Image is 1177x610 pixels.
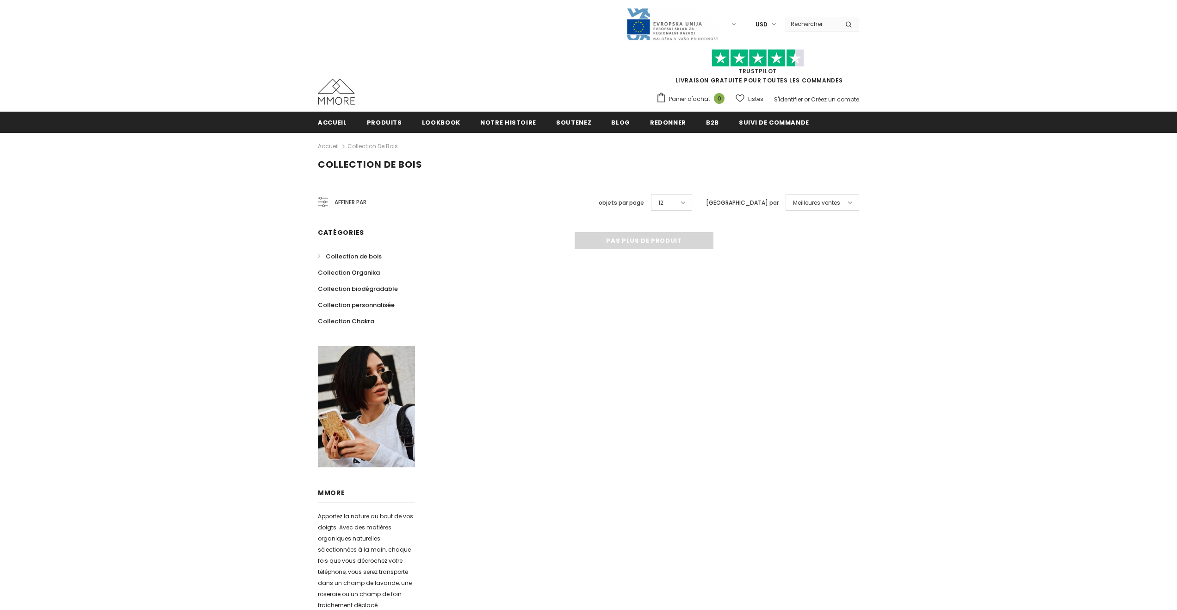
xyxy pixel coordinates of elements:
[318,301,395,309] span: Collection personnalisée
[318,488,345,497] span: MMORE
[318,264,380,281] a: Collection Organika
[347,142,398,150] a: Collection de bois
[318,228,364,237] span: Catégories
[318,158,422,171] span: Collection de bois
[656,53,859,84] span: LIVRAISON GRATUITE POUR TOUTES LES COMMANDES
[804,95,810,103] span: or
[367,118,402,127] span: Produits
[556,112,591,132] a: soutenez
[480,112,536,132] a: Notre histoire
[738,67,777,75] a: TrustPilot
[785,17,838,31] input: Search Site
[712,49,804,67] img: Faites confiance aux étoiles pilotes
[748,94,763,104] span: Listes
[422,112,460,132] a: Lookbook
[626,7,719,41] img: Javni Razpis
[739,112,809,132] a: Suivi de commande
[669,94,710,104] span: Panier d'achat
[318,141,339,152] a: Accueil
[714,93,725,104] span: 0
[335,197,366,208] span: Affiner par
[626,20,719,28] a: Javni Razpis
[367,112,402,132] a: Produits
[318,112,347,132] a: Accueil
[318,317,374,326] span: Collection Chakra
[706,112,719,132] a: B2B
[480,118,536,127] span: Notre histoire
[658,198,663,208] span: 12
[326,252,382,261] span: Collection de bois
[422,118,460,127] span: Lookbook
[650,118,686,127] span: Redonner
[739,118,809,127] span: Suivi de commande
[656,92,729,106] a: Panier d'achat 0
[611,112,630,132] a: Blog
[318,281,398,297] a: Collection biodégradable
[556,118,591,127] span: soutenez
[650,112,686,132] a: Redonner
[774,95,803,103] a: S'identifier
[736,91,763,107] a: Listes
[318,284,398,293] span: Collection biodégradable
[318,118,347,127] span: Accueil
[318,313,374,329] a: Collection Chakra
[318,297,395,313] a: Collection personnalisée
[706,118,719,127] span: B2B
[318,268,380,277] span: Collection Organika
[318,248,382,264] a: Collection de bois
[756,20,768,29] span: USD
[599,198,644,208] label: objets par page
[318,79,355,105] img: Cas MMORE
[706,198,779,208] label: [GEOGRAPHIC_DATA] par
[811,95,859,103] a: Créez un compte
[611,118,630,127] span: Blog
[793,198,840,208] span: Meilleures ventes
